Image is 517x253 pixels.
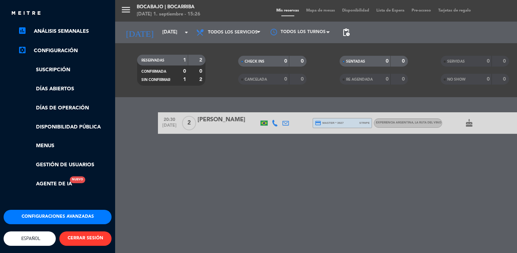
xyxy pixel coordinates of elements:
[18,104,112,112] a: Días de Operación
[18,85,112,93] a: Días abiertos
[342,28,350,37] span: pending_actions
[59,231,112,246] button: CERRAR SESIÓN
[70,176,85,183] div: Nuevo
[19,236,40,241] span: Español
[11,11,41,16] img: MEITRE
[18,161,112,169] a: Gestión de usuarios
[18,123,112,131] a: Disponibilidad pública
[4,210,112,224] button: Configuraciones avanzadas
[18,142,112,150] a: Menus
[18,66,112,74] a: Suscripción
[18,46,112,55] a: Configuración
[18,46,27,54] i: settings_applications
[18,26,27,35] i: assessment
[18,180,72,188] a: Agente de IANuevo
[18,27,112,36] a: assessmentANÁLISIS SEMANALES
